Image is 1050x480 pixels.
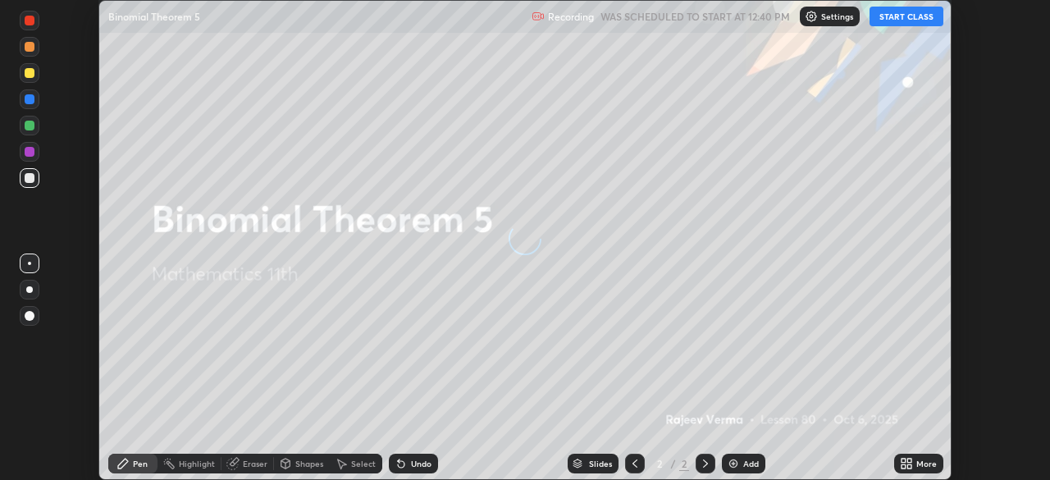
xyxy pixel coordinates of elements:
div: Pen [133,459,148,468]
div: Undo [411,459,431,468]
div: Shapes [295,459,323,468]
div: 2 [651,459,668,469]
div: Add [743,459,759,468]
div: Eraser [243,459,267,468]
img: add-slide-button [727,457,740,470]
div: 2 [679,456,689,471]
div: Slides [589,459,612,468]
img: recording.375f2c34.svg [532,10,545,23]
p: Recording [548,11,594,23]
div: Select [351,459,376,468]
div: Highlight [179,459,215,468]
button: START CLASS [870,7,943,26]
img: class-settings-icons [805,10,818,23]
p: Binomial Theorem 5 [108,10,200,23]
p: Settings [821,12,853,21]
div: / [671,459,676,469]
h5: WAS SCHEDULED TO START AT 12:40 PM [600,9,790,24]
div: More [916,459,937,468]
